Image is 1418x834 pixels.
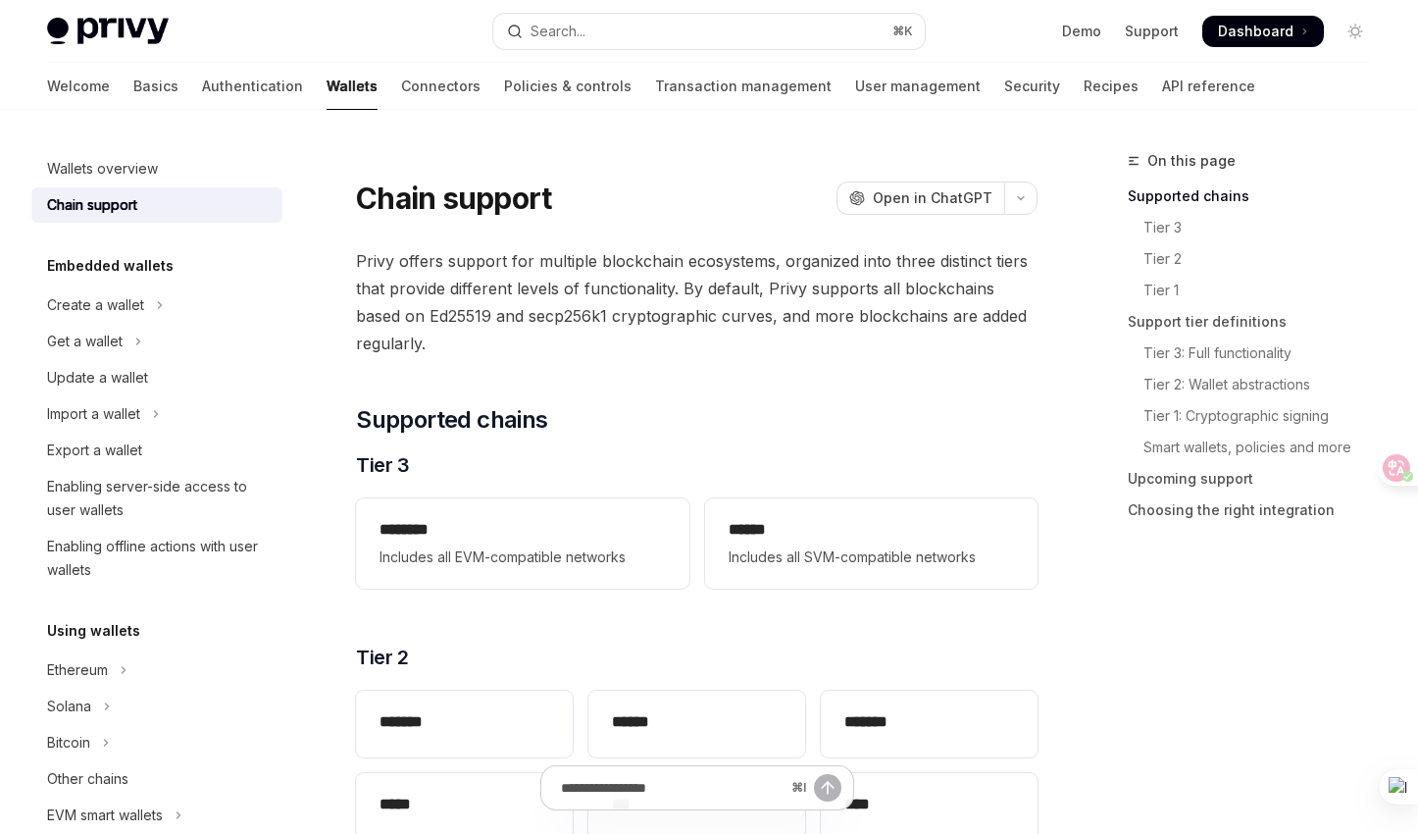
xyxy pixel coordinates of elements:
[380,546,665,569] span: Includes all EVM-compatible networks
[1128,212,1387,243] a: Tier 3
[133,63,178,110] a: Basics
[47,330,123,353] div: Get a wallet
[1218,22,1293,41] span: Dashboard
[1128,463,1387,495] a: Upcoming support
[47,293,144,317] div: Create a wallet
[729,546,1014,569] span: Includes all SVM-compatible networks
[47,731,90,755] div: Bitcoin
[356,247,1038,357] span: Privy offers support for multiple blockchain ecosystems, organized into three distinct tiers that...
[1125,22,1179,41] a: Support
[561,766,784,809] input: Ask a question...
[31,396,282,432] button: Toggle Import a wallet section
[1162,63,1255,110] a: API reference
[47,804,163,827] div: EVM smart wallets
[356,181,551,216] h1: Chain support
[47,254,174,278] h5: Embedded wallets
[356,404,547,436] span: Supported chains
[47,439,142,462] div: Export a wallet
[356,451,409,479] span: Tier 3
[47,193,137,217] div: Chain support
[705,498,1038,589] a: **** *Includes all SVM-compatible networks
[1147,149,1236,173] span: On this page
[1128,275,1387,306] a: Tier 1
[1128,432,1387,463] a: Smart wallets, policies and more
[31,287,282,323] button: Toggle Create a wallet section
[1004,63,1060,110] a: Security
[47,63,110,110] a: Welcome
[1128,369,1387,400] a: Tier 2: Wallet abstractions
[655,63,832,110] a: Transaction management
[356,644,408,671] span: Tier 2
[836,182,1004,215] button: Open in ChatGPT
[892,24,913,39] span: ⌘ K
[47,157,158,181] div: Wallets overview
[1128,338,1387,369] a: Tier 3: Full functionality
[31,360,282,395] a: Update a wallet
[31,725,282,760] button: Toggle Bitcoin section
[31,761,282,797] a: Other chains
[1128,243,1387,275] a: Tier 2
[47,402,140,426] div: Import a wallet
[47,535,271,582] div: Enabling offline actions with user wallets
[31,798,282,833] button: Toggle EVM smart wallets section
[327,63,378,110] a: Wallets
[47,658,108,682] div: Ethereum
[31,689,282,724] button: Toggle Solana section
[31,652,282,688] button: Toggle Ethereum section
[855,63,981,110] a: User management
[31,324,282,359] button: Toggle Get a wallet section
[47,475,271,522] div: Enabling server-side access to user wallets
[1202,16,1324,47] a: Dashboard
[31,529,282,588] a: Enabling offline actions with user wallets
[47,366,148,390] div: Update a wallet
[47,695,91,718] div: Solana
[202,63,303,110] a: Authentication
[531,20,585,43] div: Search...
[814,774,841,802] button: Send message
[1128,181,1387,212] a: Supported chains
[31,433,282,468] a: Export a wallet
[1062,22,1101,41] a: Demo
[31,151,282,186] a: Wallets overview
[493,14,924,49] button: Open search
[47,18,169,45] img: light logo
[31,187,282,223] a: Chain support
[47,767,128,791] div: Other chains
[356,498,688,589] a: **** ***Includes all EVM-compatible networks
[1128,400,1387,432] a: Tier 1: Cryptographic signing
[1084,63,1139,110] a: Recipes
[1128,495,1387,526] a: Choosing the right integration
[873,188,992,208] span: Open in ChatGPT
[1340,16,1371,47] button: Toggle dark mode
[31,469,282,528] a: Enabling server-side access to user wallets
[401,63,481,110] a: Connectors
[504,63,632,110] a: Policies & controls
[47,619,140,643] h5: Using wallets
[1128,306,1387,338] a: Support tier definitions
